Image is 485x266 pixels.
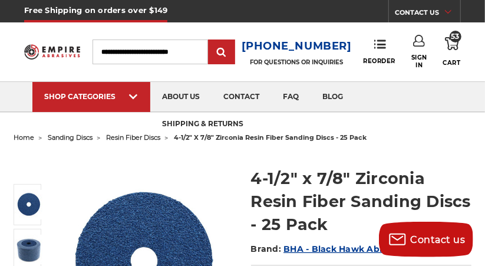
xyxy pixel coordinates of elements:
[210,41,233,64] input: Submit
[48,133,93,142] a: sanding discs
[150,110,255,140] a: shipping & returns
[106,133,160,142] a: resin fiber discs
[242,58,352,66] p: FOR QUESTIONS OR INQUIRIES
[251,244,282,254] span: Brand:
[212,82,271,112] a: contact
[14,133,34,142] a: home
[311,82,355,112] a: blog
[395,6,460,22] a: CONTACT US
[450,31,461,42] span: 53
[443,59,461,67] span: Cart
[251,167,471,236] h1: 4-1/2" x 7/8" Zirconia Resin Fiber Sanding Discs - 25 Pack
[150,82,212,112] a: about us
[379,222,473,257] button: Contact us
[411,234,466,245] span: Contact us
[283,244,410,254] a: BHA - Black Hawk Abrasives
[44,92,138,101] div: SHOP CATEGORIES
[271,82,311,112] a: faq
[174,133,367,142] span: 4-1/2" x 7/8" zirconia resin fiber sanding discs - 25 pack
[242,38,352,55] a: [PHONE_NUMBER]
[14,190,44,219] img: 4-1/2" zirc resin fiber disc
[363,57,395,65] span: Reorder
[411,54,427,69] span: Sign In
[24,41,80,63] img: Empire Abrasives
[443,35,461,68] a: 53 Cart
[363,39,395,64] a: Reorder
[14,235,44,264] img: 4.5 inch zirconia resin fiber discs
